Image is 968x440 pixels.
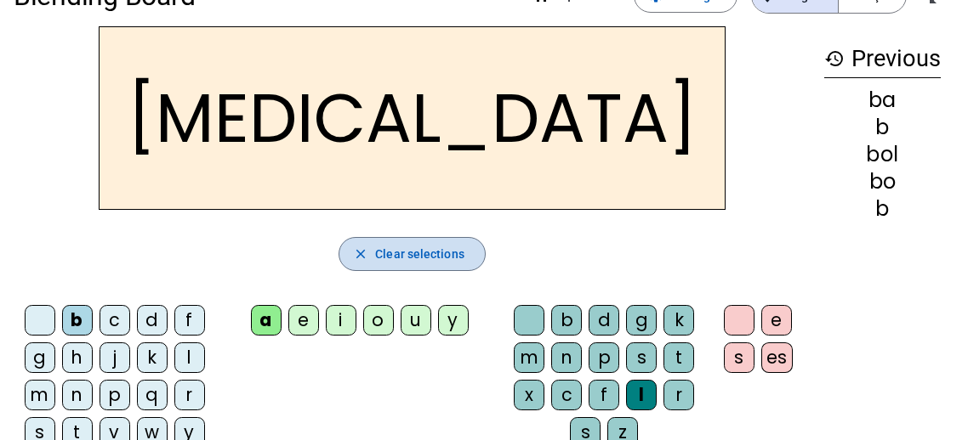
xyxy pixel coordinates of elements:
div: h [62,342,93,373]
div: ba [824,90,941,110]
div: q [137,380,168,410]
div: k [137,342,168,373]
div: f [589,380,619,410]
div: y [438,305,469,336]
div: bo [824,172,941,192]
div: m [25,380,55,410]
div: p [589,342,619,373]
mat-icon: history [824,48,845,69]
div: g [25,342,55,373]
div: r [663,380,694,410]
div: u [401,305,431,336]
div: m [514,342,544,373]
div: r [174,380,205,410]
div: b [824,117,941,138]
button: Clear selections [339,237,486,271]
div: n [62,380,93,410]
div: bol [824,144,941,165]
span: Clear selections [375,244,464,264]
div: i [326,305,356,336]
div: c [551,380,582,410]
div: t [663,342,694,373]
div: f [174,305,205,336]
div: g [626,305,657,336]
div: k [663,305,694,336]
div: l [174,342,205,373]
div: e [288,305,319,336]
mat-icon: close [353,246,368,262]
div: d [137,305,168,336]
h3: Previous [824,40,941,78]
div: o [363,305,394,336]
div: b [551,305,582,336]
div: n [551,342,582,373]
div: s [626,342,657,373]
div: c [100,305,130,336]
div: l [626,380,657,410]
div: e [761,305,792,336]
h2: [MEDICAL_DATA] [99,26,726,210]
div: x [514,380,544,410]
div: s [724,342,754,373]
div: a [251,305,282,336]
div: b [824,199,941,219]
div: d [589,305,619,336]
div: p [100,380,130,410]
div: b [62,305,93,336]
div: es [761,342,793,373]
div: j [100,342,130,373]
